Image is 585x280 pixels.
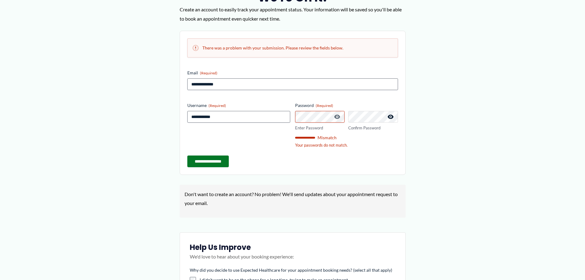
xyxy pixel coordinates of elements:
span: (Required) [200,71,217,75]
div: Mismatch [295,136,398,140]
span: (Required) [316,103,333,108]
label: Enter Password [295,125,345,131]
button: Show Password [333,113,341,120]
span: (Required) [209,103,226,108]
h3: Help Us Improve [190,243,396,252]
button: Show Password [387,113,394,120]
label: Confirm Password [348,125,398,131]
legend: Password [295,102,333,108]
p: Create an account to easily track your appointment status. Your information will be saved so you'... [180,5,406,23]
p: We'd love to hear about your booking experience: [190,252,396,267]
div: Your passwords do not match. [295,142,398,148]
label: Email [187,70,398,76]
legend: Why did you decide to use Expected Healthcare for your appointment booking needs? (select all tha... [190,267,392,273]
h2: There was a problem with your submission. Please review the fields below. [193,45,393,51]
p: Don't want to create an account? No problem! We'll send updates about your appointment request to... [185,190,401,208]
label: Username [187,102,290,108]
